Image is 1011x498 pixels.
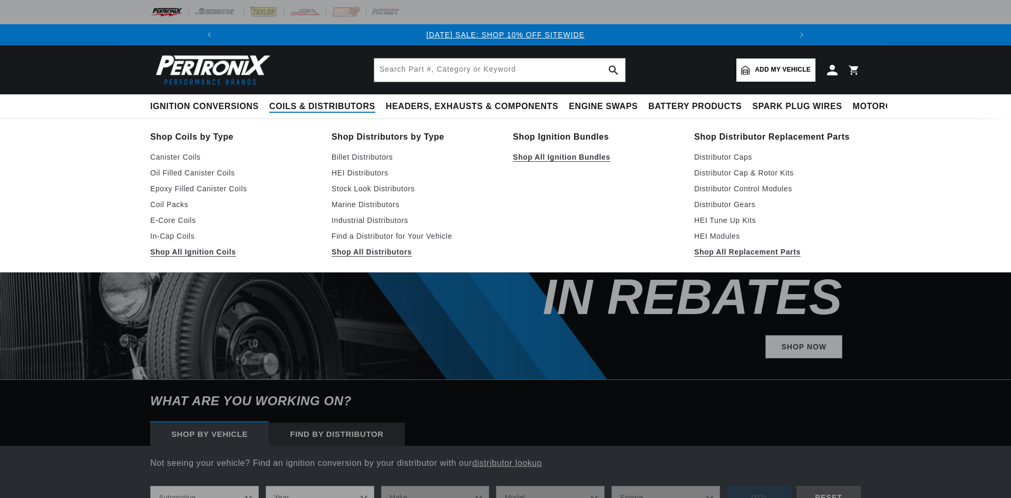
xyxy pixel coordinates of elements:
[150,151,317,163] a: Canister Coils
[124,380,887,422] h6: What are you working on?
[332,230,498,242] a: Find a Distributor for Your Vehicle
[269,101,375,112] span: Coils & Distributors
[765,335,842,359] a: Shop Now
[643,94,747,119] summary: Battery Products
[150,167,317,179] a: Oil Filled Canister Coils
[332,198,498,211] a: Marine Distributors
[747,94,847,119] summary: Spark Plug Wires
[472,458,542,467] a: distributor lookup
[150,52,271,88] img: Pertronix
[264,94,381,119] summary: Coils & Distributors
[694,198,861,211] a: Distributor Gears
[694,230,861,242] a: HEI Modules
[791,24,812,45] button: Translation missing: en.sections.announcements.next_announcement
[694,214,861,227] a: HEI Tune Up Kits
[332,182,498,195] a: Stock Look Distributors
[150,423,269,446] div: Shop by vehicle
[694,182,861,195] a: Distributor Control Modules
[853,101,916,112] span: Motorcycle
[150,246,317,258] a: Shop All Ignition Coils
[513,130,679,144] a: Shop Ignition Bundles
[694,151,861,163] a: Distributor Caps
[332,151,498,163] a: Billet Distributors
[150,101,259,112] span: Ignition Conversions
[848,94,921,119] summary: Motorcycle
[124,24,887,45] slideshow-component: Translation missing: en.sections.announcements.announcement_bar
[392,150,842,318] h2: [DATE] SALE: SHOP 10% OFF SITEWIDE + MAIL IN REBATES
[150,198,317,211] a: Coil Packs
[752,101,842,112] span: Spark Plug Wires
[332,130,498,144] a: Shop Distributors by Type
[694,130,861,144] a: Shop Distributor Replacement Parts
[374,58,625,82] input: Search Part #, Category or Keyword
[648,101,742,112] span: Battery Products
[220,29,792,41] div: Announcement
[694,246,861,258] a: Shop All Replacement Parts
[332,246,498,258] a: Shop All Distributors
[563,94,643,119] summary: Engine Swaps
[150,94,264,119] summary: Ignition Conversions
[426,31,585,39] a: [DATE] SALE: SHOP 10% OFF SITEWIDE
[150,214,317,227] a: E-Core Coils
[602,58,625,82] button: search button
[150,130,317,144] a: Shop Coils by Type
[150,182,317,195] a: Epoxy Filled Canister Coils
[755,65,811,75] span: Add my vehicle
[332,214,498,227] a: Industrial Distributors
[269,423,405,446] div: Find by Distributor
[199,24,220,45] button: Translation missing: en.sections.announcements.previous_announcement
[569,101,638,112] span: Engine Swaps
[381,94,563,119] summary: Headers, Exhausts & Components
[736,58,815,82] a: Add my vehicle
[150,230,317,242] a: In-Cap Coils
[694,167,861,179] a: Distributor Cap & Rotor Kits
[220,29,792,41] div: 1 of 3
[513,151,679,163] a: Shop All Ignition Bundles
[150,456,861,470] p: Not seeing your vehicle? Find an ignition conversion by your distributor with our
[332,167,498,179] a: HEI Distributors
[386,101,558,112] span: Headers, Exhausts & Components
